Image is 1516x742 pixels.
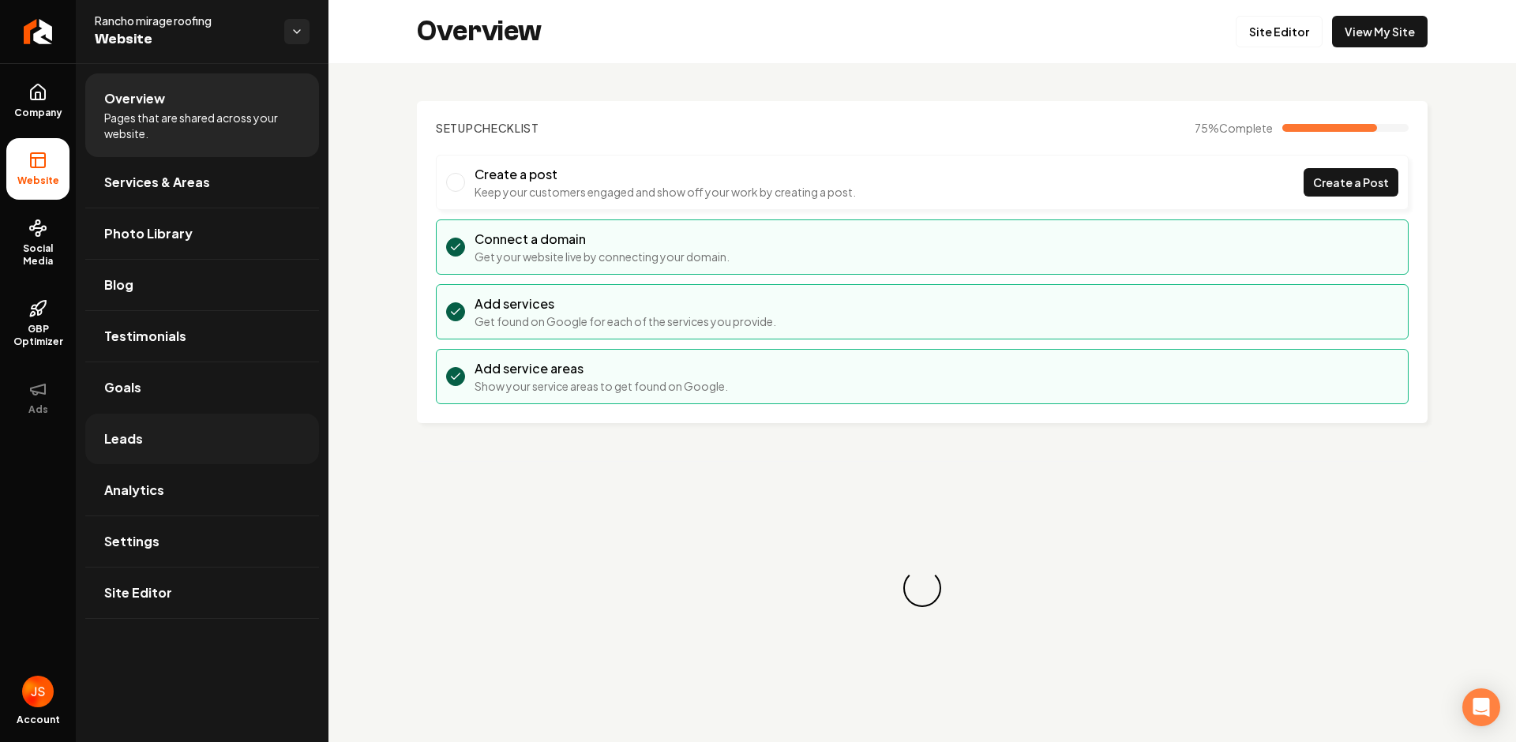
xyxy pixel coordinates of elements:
p: Keep your customers engaged and show off your work by creating a post. [475,184,856,200]
a: Social Media [6,206,69,280]
a: Company [6,70,69,132]
img: James Shamoun [22,676,54,707]
div: Loading [900,566,945,611]
h2: Overview [417,16,542,47]
span: Settings [104,532,159,551]
h3: Connect a domain [475,230,730,249]
span: Ads [22,403,54,416]
button: Ads [6,367,69,429]
span: Social Media [6,242,69,268]
a: Settings [85,516,319,567]
span: Website [95,28,272,51]
p: Get found on Google for each of the services you provide. [475,313,776,329]
a: Testimonials [85,311,319,362]
span: Leads [104,429,143,448]
span: GBP Optimizer [6,323,69,348]
span: Create a Post [1313,174,1389,191]
button: Open user button [22,676,54,707]
span: Site Editor [104,583,172,602]
div: Open Intercom Messenger [1462,688,1500,726]
span: Goals [104,378,141,397]
a: Blog [85,260,319,310]
a: Create a Post [1304,168,1398,197]
span: Overview [104,89,165,108]
a: View My Site [1332,16,1428,47]
a: Services & Areas [85,157,319,208]
span: Photo Library [104,224,193,243]
span: Setup [436,121,474,135]
a: Analytics [85,465,319,515]
a: Site Editor [1236,16,1323,47]
p: Show your service areas to get found on Google. [475,378,728,394]
h3: Add service areas [475,359,728,378]
img: Rebolt Logo [24,19,53,44]
h2: Checklist [436,120,539,136]
h3: Create a post [475,165,856,184]
span: Rancho mirage roofing [95,13,272,28]
span: Account [17,714,60,726]
a: Site Editor [85,568,319,618]
span: Complete [1219,121,1273,135]
a: Leads [85,414,319,464]
span: 75 % [1195,120,1273,136]
a: Photo Library [85,208,319,259]
h3: Add services [475,294,776,313]
span: Pages that are shared across your website. [104,110,300,141]
span: Blog [104,275,133,294]
p: Get your website live by connecting your domain. [475,249,730,264]
span: Website [11,174,66,187]
a: GBP Optimizer [6,287,69,361]
a: Goals [85,362,319,413]
span: Services & Areas [104,173,210,192]
span: Analytics [104,481,164,500]
span: Company [8,107,69,119]
span: Testimonials [104,327,186,346]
